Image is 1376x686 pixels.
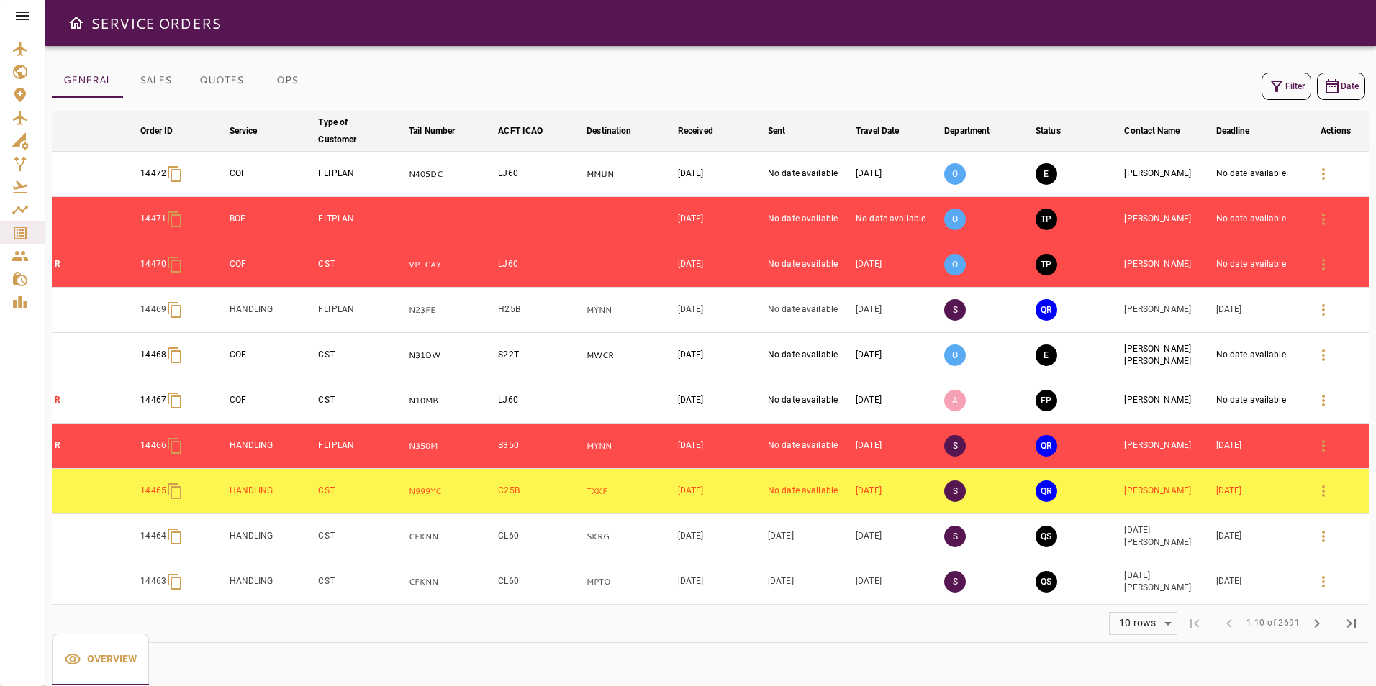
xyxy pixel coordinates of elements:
td: [DATE][PERSON_NAME] [1121,514,1213,559]
td: HANDLING [227,424,316,469]
td: [DATE] [853,469,941,514]
td: No date available [765,197,853,242]
button: Filter [1262,73,1311,100]
td: CST [315,333,406,378]
div: Service [230,122,258,140]
span: Last Page [1334,606,1369,641]
button: QUOTES [188,63,255,98]
td: No date available [765,333,853,378]
div: Status [1036,122,1061,140]
td: [DATE] [1213,514,1303,559]
p: R [55,439,135,452]
td: S22T [495,333,584,378]
p: 14465 [140,485,166,497]
p: TXKF [587,485,672,498]
div: Order ID [140,122,173,140]
button: Details [1306,157,1341,191]
span: 1-10 of 2691 [1246,616,1300,631]
p: VP-CAY [409,259,492,271]
p: N31DW [409,349,492,362]
p: 14466 [140,439,166,452]
td: No date available [853,197,941,242]
td: [PERSON_NAME] [1121,378,1213,424]
div: Sent [768,122,786,140]
p: 14464 [140,530,166,542]
td: HANDLING [227,514,316,559]
p: N405DC [409,168,492,180]
p: 14471 [140,213,166,225]
td: CST [315,469,406,514]
td: No date available [1213,378,1303,424]
span: Contact Name [1124,122,1198,140]
td: H25B [495,288,584,333]
p: 14469 [140,303,166,316]
td: No date available [765,424,853,469]
button: Details [1306,383,1341,418]
div: basic tabs example [52,634,149,685]
td: HANDLING [227,288,316,333]
td: [DATE] [853,333,941,378]
p: N10MB [409,395,492,407]
p: N23FE [409,304,492,316]
td: [DATE] [853,514,941,559]
td: [DATE] [1213,424,1303,469]
td: No date available [765,242,853,288]
td: [PERSON_NAME] [PERSON_NAME] [1121,333,1213,378]
td: COF [227,152,316,197]
td: No date available [1213,242,1303,288]
button: QUOTE SENT [1036,571,1057,593]
p: O [944,209,966,230]
td: LJ60 [495,378,584,424]
button: Details [1306,202,1341,237]
span: Received [678,122,732,140]
td: [DATE] [675,469,765,514]
td: [DATE][PERSON_NAME] [1121,559,1213,605]
div: Received [678,122,713,140]
button: Open drawer [62,9,91,37]
button: QUOTE REQUESTED [1036,480,1057,502]
p: A [944,390,966,411]
p: MPTO [587,576,672,588]
button: OPS [255,63,320,98]
td: No date available [1213,152,1303,197]
td: COF [227,242,316,288]
td: [DATE] [675,333,765,378]
td: HANDLING [227,469,316,514]
td: [PERSON_NAME] [1121,469,1213,514]
button: Details [1306,338,1341,372]
td: [DATE] [853,559,941,605]
td: LJ60 [495,152,584,197]
span: last_page [1343,615,1360,632]
td: No date available [1213,333,1303,378]
td: C25B [495,469,584,514]
td: No date available [1213,197,1303,242]
div: Destination [587,122,631,140]
td: No date available [765,152,853,197]
span: Order ID [140,122,191,140]
span: First Page [1177,606,1212,641]
div: Tail Number [409,122,455,140]
td: [DATE] [853,242,941,288]
span: Service [230,122,276,140]
button: EXECUTION [1036,163,1057,185]
button: FINAL PREPARATION [1036,390,1057,411]
td: [PERSON_NAME] [1121,424,1213,469]
button: Details [1306,474,1341,508]
td: [DATE] [675,242,765,288]
p: MYNN [587,440,672,452]
p: CFKNN [409,576,492,588]
button: Details [1306,519,1341,554]
td: CST [315,242,406,288]
td: B350 [495,424,584,469]
td: FLTPLAN [315,197,406,242]
span: Department [944,122,1008,140]
p: MYNN [587,304,672,316]
td: [PERSON_NAME] [1121,242,1213,288]
td: [DATE] [675,424,765,469]
td: [DATE] [853,152,941,197]
td: No date available [765,469,853,514]
td: COF [227,378,316,424]
p: S [944,480,966,502]
p: 14472 [140,168,166,180]
p: S [944,299,966,321]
